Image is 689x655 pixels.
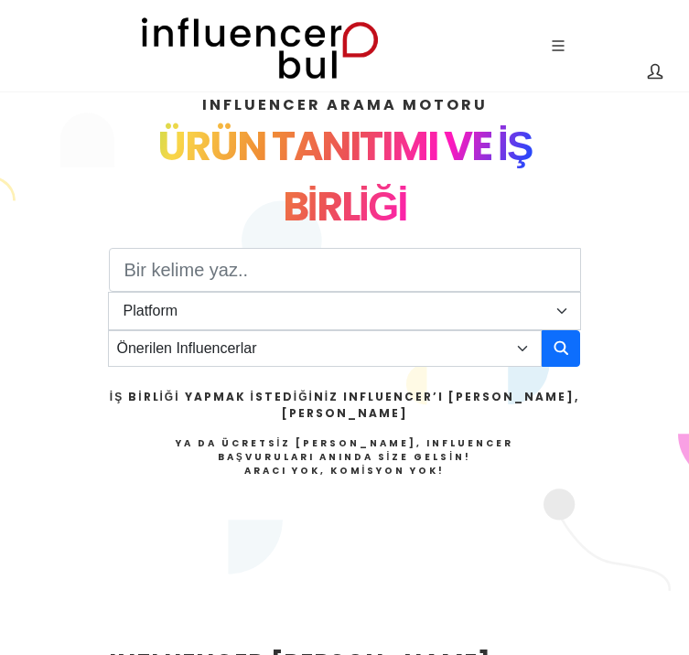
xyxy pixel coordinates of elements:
h4: INFLUENCER ARAMA MOTORU [109,94,581,116]
strong: Aracı Yok, Komisyon Yok! [244,464,446,478]
h2: İş Birliği Yapmak İstediğiniz Influencer’ı [PERSON_NAME], [PERSON_NAME] [109,389,581,422]
div: ÜRÜN TANITIMI VE İŞ BİRLİĞİ [109,116,581,237]
h4: Ya da Ücretsiz [PERSON_NAME], Influencer Başvuruları Anında Size Gelsin! [109,436,581,478]
input: Search [109,248,581,292]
